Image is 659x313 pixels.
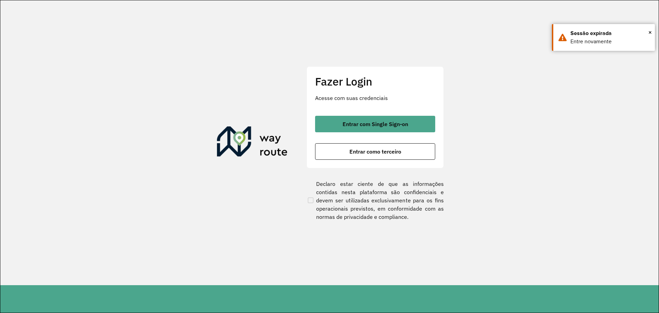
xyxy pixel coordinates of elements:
label: Declaro estar ciente de que as informações contidas nesta plataforma são confidenciais e devem se... [307,180,444,221]
span: Entrar como terceiro [349,149,401,154]
button: button [315,143,435,160]
div: Entre novamente [570,37,650,46]
img: Roteirizador AmbevTech [217,126,288,159]
span: × [648,27,652,37]
p: Acesse com suas credenciais [315,94,435,102]
button: button [315,116,435,132]
div: Sessão expirada [570,29,650,37]
button: Close [648,27,652,37]
span: Entrar com Single Sign-on [343,121,408,127]
h2: Fazer Login [315,75,435,88]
